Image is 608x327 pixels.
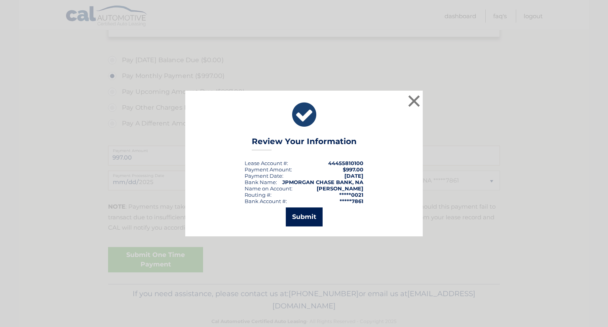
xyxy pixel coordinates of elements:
div: Name on Account: [245,185,293,192]
div: Lease Account #: [245,160,288,166]
strong: [PERSON_NAME] [317,185,363,192]
span: [DATE] [344,173,363,179]
strong: JPMORGAN CHASE BANK, NA [282,179,363,185]
div: Payment Amount: [245,166,292,173]
button: × [406,93,422,109]
div: Routing #: [245,192,272,198]
strong: 44455810100 [328,160,363,166]
h3: Review Your Information [252,137,357,150]
div: Bank Name: [245,179,277,185]
button: Submit [286,207,323,226]
div: : [245,173,283,179]
span: Payment Date [245,173,282,179]
div: Bank Account #: [245,198,287,204]
span: $997.00 [343,166,363,173]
